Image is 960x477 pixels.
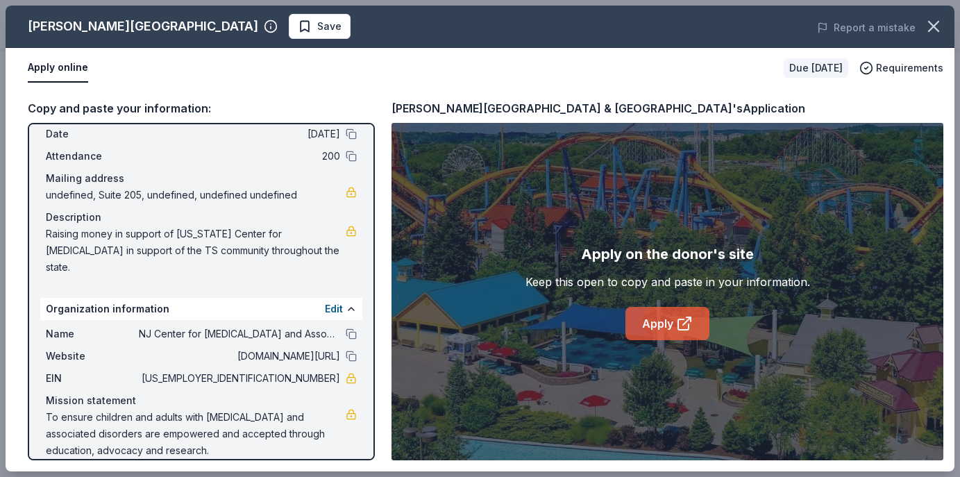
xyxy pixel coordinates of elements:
[46,326,139,342] span: Name
[28,53,88,83] button: Apply online
[325,301,343,317] button: Edit
[46,348,139,365] span: Website
[46,226,346,276] span: Raising money in support of [US_STATE] Center for [MEDICAL_DATA] in support of the TS community t...
[139,326,340,342] span: NJ Center for [MEDICAL_DATA] and Associated Disorders
[625,307,709,340] a: Apply
[46,370,139,387] span: EIN
[784,58,848,78] div: Due [DATE]
[289,14,351,39] button: Save
[46,409,346,459] span: To ensure children and adults with [MEDICAL_DATA] and associated disorders are empowered and acce...
[46,170,357,187] div: Mailing address
[28,15,258,37] div: [PERSON_NAME][GEOGRAPHIC_DATA]
[46,148,139,165] span: Attendance
[817,19,916,36] button: Report a mistake
[139,148,340,165] span: 200
[525,274,810,290] div: Keep this open to copy and paste in your information.
[46,392,357,409] div: Mission statement
[46,126,139,142] span: Date
[391,99,805,117] div: [PERSON_NAME][GEOGRAPHIC_DATA] & [GEOGRAPHIC_DATA]'s Application
[46,209,357,226] div: Description
[859,60,943,76] button: Requirements
[139,126,340,142] span: [DATE]
[876,60,943,76] span: Requirements
[581,243,754,265] div: Apply on the donor's site
[46,187,346,203] span: undefined, Suite 205, undefined, undefined undefined
[317,18,342,35] span: Save
[139,348,340,365] span: [DOMAIN_NAME][URL]
[40,298,362,320] div: Organization information
[139,370,340,387] span: [US_EMPLOYER_IDENTIFICATION_NUMBER]
[28,99,375,117] div: Copy and paste your information:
